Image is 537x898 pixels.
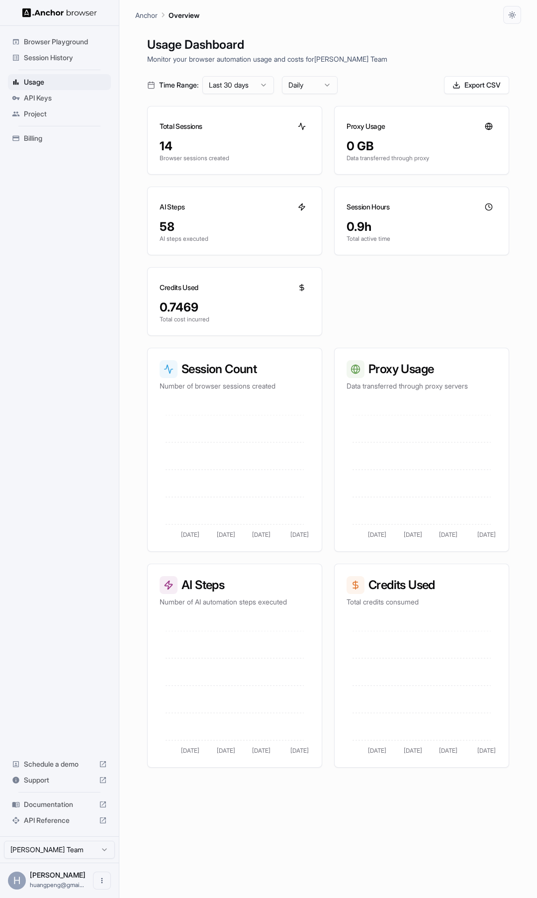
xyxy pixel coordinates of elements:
span: API Reference [24,815,95,825]
div: API Reference [8,812,111,828]
tspan: [DATE] [252,747,270,754]
div: Project [8,106,111,122]
p: Anchor [135,10,158,20]
h3: AI Steps [160,576,310,594]
span: Session History [24,53,107,63]
span: Schedule a demo [24,759,95,769]
p: Monitor your browser automation usage and costs for [PERSON_NAME] Team [147,54,509,64]
div: Billing [8,130,111,146]
span: Time Range: [159,80,198,90]
p: Data transferred through proxy servers [347,381,497,391]
h3: Proxy Usage [347,360,497,378]
tspan: [DATE] [439,747,457,754]
p: Number of AI automation steps executed [160,597,310,607]
h3: Credits Used [160,283,198,293]
tspan: [DATE] [290,531,309,538]
div: 14 [160,138,310,154]
p: Data transferred through proxy [347,154,497,162]
tspan: [DATE] [217,531,235,538]
tspan: [DATE] [181,747,199,754]
div: Support [8,772,111,788]
h3: Session Count [160,360,310,378]
tspan: [DATE] [252,531,270,538]
p: Browser sessions created [160,154,310,162]
div: Session History [8,50,111,66]
div: 58 [160,219,310,235]
p: AI steps executed [160,235,310,243]
span: Usage [24,77,107,87]
h3: Total Sessions [160,121,202,131]
p: Total cost incurred [160,315,310,323]
p: Overview [169,10,199,20]
div: 0.9h [347,219,497,235]
tspan: [DATE] [217,747,235,754]
span: Huang Peng [30,871,86,879]
h3: Credits Used [347,576,497,594]
tspan: [DATE] [439,531,457,538]
span: Project [24,109,107,119]
div: 0.7469 [160,299,310,315]
span: Support [24,775,95,785]
h1: Usage Dashboard [147,36,509,54]
span: Documentation [24,799,95,809]
img: Anchor Logo [22,8,97,17]
tspan: [DATE] [404,531,422,538]
h3: AI Steps [160,202,184,212]
span: Billing [24,133,107,143]
div: Usage [8,74,111,90]
h3: Session Hours [347,202,389,212]
tspan: [DATE] [181,531,199,538]
div: H [8,872,26,890]
tspan: [DATE] [368,531,386,538]
div: Browser Playground [8,34,111,50]
p: Number of browser sessions created [160,381,310,391]
tspan: [DATE] [368,747,386,754]
span: huangpeng@gmail.com [30,881,84,889]
span: API Keys [24,93,107,103]
div: 0 GB [347,138,497,154]
div: API Keys [8,90,111,106]
tspan: [DATE] [477,747,496,754]
p: Total credits consumed [347,597,497,607]
nav: breadcrumb [135,9,199,20]
h3: Proxy Usage [347,121,385,131]
div: Schedule a demo [8,756,111,772]
tspan: [DATE] [477,531,496,538]
button: Export CSV [444,76,509,94]
button: Open menu [93,872,111,890]
span: Browser Playground [24,37,107,47]
div: Documentation [8,797,111,812]
tspan: [DATE] [404,747,422,754]
p: Total active time [347,235,497,243]
tspan: [DATE] [290,747,309,754]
